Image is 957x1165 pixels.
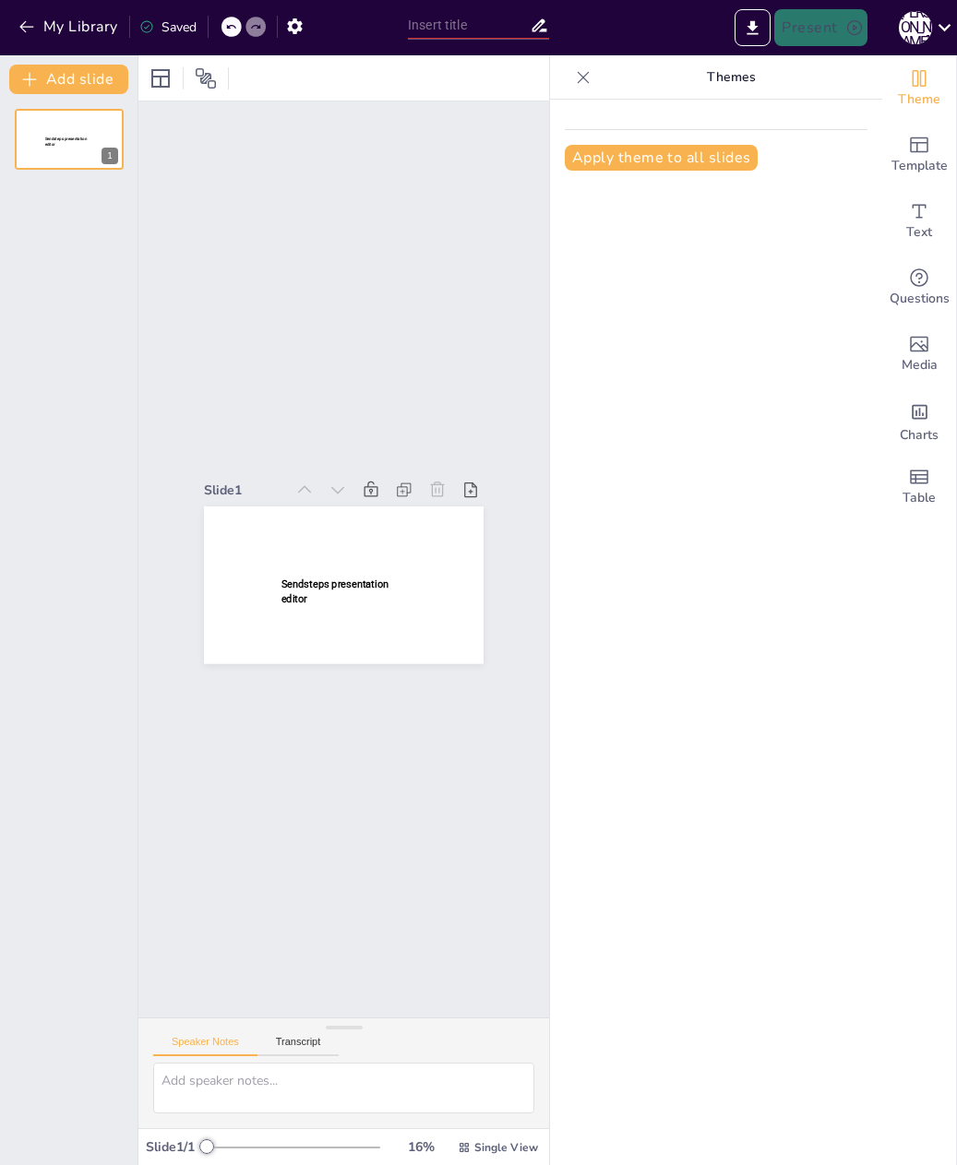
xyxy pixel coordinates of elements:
[882,188,956,255] div: Add text boxes
[15,109,124,170] div: Sendsteps presentation editor1
[903,488,936,508] span: Table
[882,255,956,321] div: Get real-time input from your audience
[565,145,758,171] button: Apply theme to all slides
[891,156,948,176] span: Template
[204,481,284,499] div: Slide 1
[882,387,956,454] div: Add charts and graphs
[898,89,940,110] span: Theme
[281,578,389,604] span: Sendsteps presentation editor
[153,1036,257,1056] button: Speaker Notes
[899,11,932,44] div: [PERSON_NAME]
[195,67,217,89] span: Position
[146,64,175,93] div: Layout
[102,148,118,164] div: 1
[45,137,87,147] span: Sendsteps presentation editor
[474,1140,538,1155] span: Single View
[882,122,956,188] div: Add ready made slides
[139,18,197,36] div: Saved
[774,9,867,46] button: Present
[598,55,864,100] p: Themes
[902,355,938,375] span: Media
[906,222,932,243] span: Text
[735,9,771,46] button: Export to PowerPoint
[882,321,956,387] div: Add images, graphics, shapes or video
[408,12,530,39] input: Insert title
[14,12,126,42] button: My Library
[399,1138,443,1156] div: 16 %
[146,1138,203,1156] div: Slide 1 / 1
[882,55,956,122] div: Change the overall theme
[900,425,939,446] span: Charts
[9,65,128,94] button: Add slide
[890,289,950,309] span: Questions
[257,1036,340,1056] button: Transcript
[899,9,932,46] button: [PERSON_NAME]
[882,454,956,520] div: Add a table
